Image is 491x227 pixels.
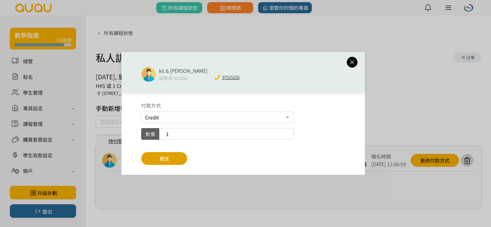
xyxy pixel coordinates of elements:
span: 數量 [145,130,155,138]
span: 註冊 ID: #11250 [159,74,207,82]
a: 97525259 [215,74,239,81]
span: 97525259 [222,74,239,81]
label: 付款方式 [141,102,161,109]
span: 更改 [159,155,169,162]
div: kit & [PERSON_NAME] [159,67,207,74]
button: 更改 [141,152,187,165]
a: kit & [PERSON_NAME] 註冊 ID: #11250 [141,67,207,82]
